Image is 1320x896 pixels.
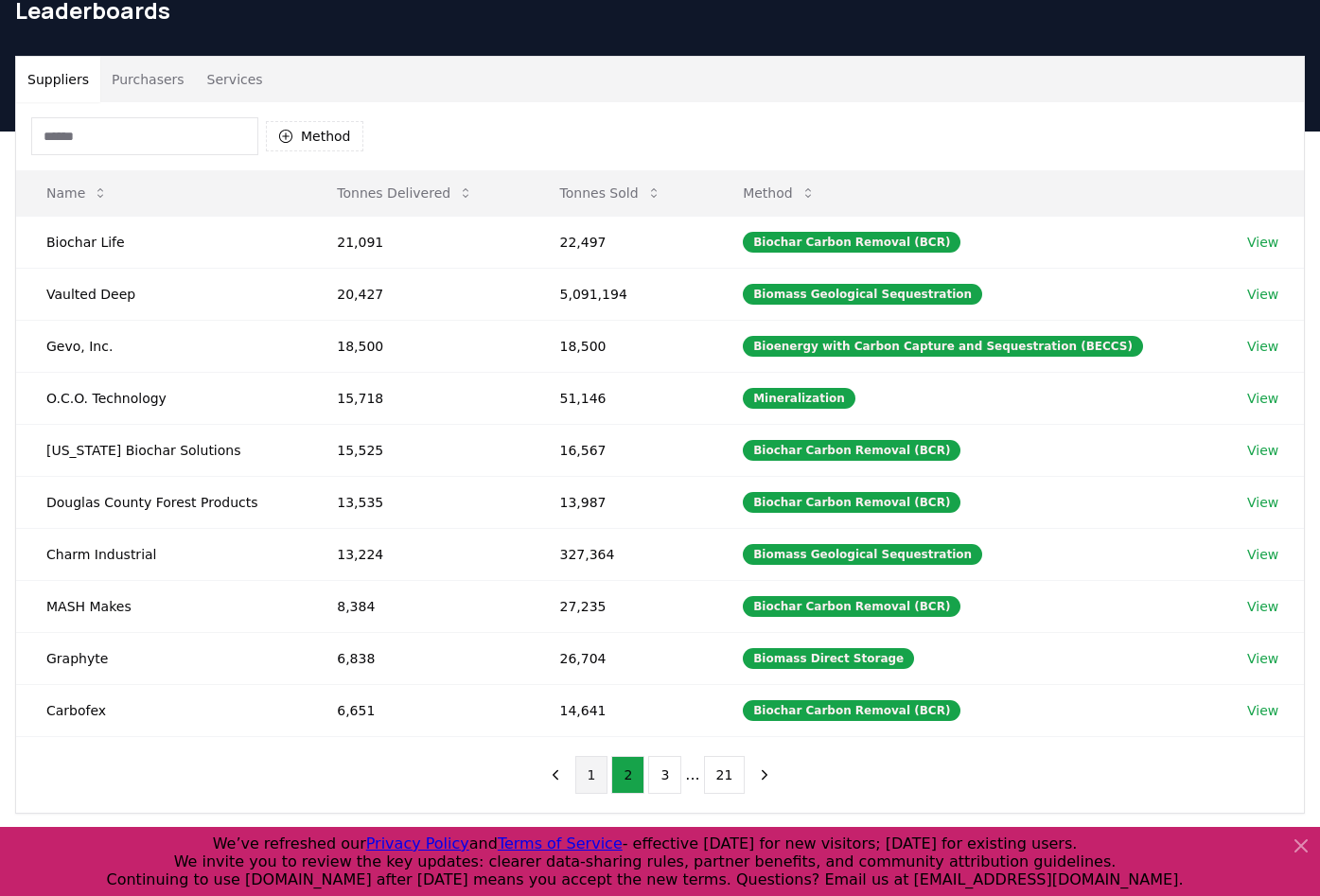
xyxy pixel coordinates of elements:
td: Biochar Life [16,216,307,268]
td: 13,535 [307,476,529,528]
a: View [1247,701,1278,720]
td: Gevo, Inc. [16,320,307,372]
td: 15,718 [307,372,529,424]
div: Biochar Carbon Removal (BCR) [743,232,960,253]
td: Vaulted Deep [16,268,307,320]
button: 21 [704,756,746,794]
a: View [1247,493,1278,512]
td: 18,500 [530,320,713,372]
td: Carbofex [16,684,307,736]
td: 27,235 [530,580,713,632]
a: View [1247,337,1278,356]
a: View [1247,233,1278,252]
button: previous page [539,756,572,794]
div: Biomass Direct Storage [743,648,914,669]
td: 21,091 [307,216,529,268]
td: 13,224 [307,528,529,580]
div: Biochar Carbon Removal (BCR) [743,700,960,721]
td: 22,497 [530,216,713,268]
button: 2 [611,756,644,794]
td: 16,567 [530,424,713,476]
td: MASH Makes [16,580,307,632]
a: View [1247,545,1278,564]
td: 5,091,194 [530,268,713,320]
div: Biomass Geological Sequestration [743,544,982,565]
a: View [1247,441,1278,460]
div: Biochar Carbon Removal (BCR) [743,492,960,513]
td: Douglas County Forest Products [16,476,307,528]
button: Method [728,174,831,212]
button: Services [196,57,274,102]
a: View [1247,285,1278,304]
div: Mineralization [743,388,855,409]
button: Method [266,121,363,151]
div: Biomass Geological Sequestration [743,284,982,305]
button: Tonnes Delivered [322,174,488,212]
div: Bioenergy with Carbon Capture and Sequestration (BECCS) [743,336,1143,357]
button: Suppliers [16,57,100,102]
td: 14,641 [530,684,713,736]
div: Biochar Carbon Removal (BCR) [743,596,960,617]
td: 13,987 [530,476,713,528]
div: Biochar Carbon Removal (BCR) [743,440,960,461]
td: 6,838 [307,632,529,684]
td: 51,146 [530,372,713,424]
td: 18,500 [307,320,529,372]
a: View [1247,389,1278,408]
td: O.C.O. Technology [16,372,307,424]
td: 8,384 [307,580,529,632]
td: 20,427 [307,268,529,320]
button: Tonnes Sold [545,174,677,212]
td: 6,651 [307,684,529,736]
td: Charm Industrial [16,528,307,580]
a: View [1247,649,1278,668]
td: 26,704 [530,632,713,684]
td: Graphyte [16,632,307,684]
button: Name [31,174,123,212]
button: 3 [648,756,681,794]
td: 327,364 [530,528,713,580]
td: 15,525 [307,424,529,476]
button: 1 [575,756,608,794]
td: [US_STATE] Biochar Solutions [16,424,307,476]
button: Purchasers [100,57,196,102]
a: View [1247,597,1278,616]
li: ... [685,764,699,786]
button: next page [748,756,781,794]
